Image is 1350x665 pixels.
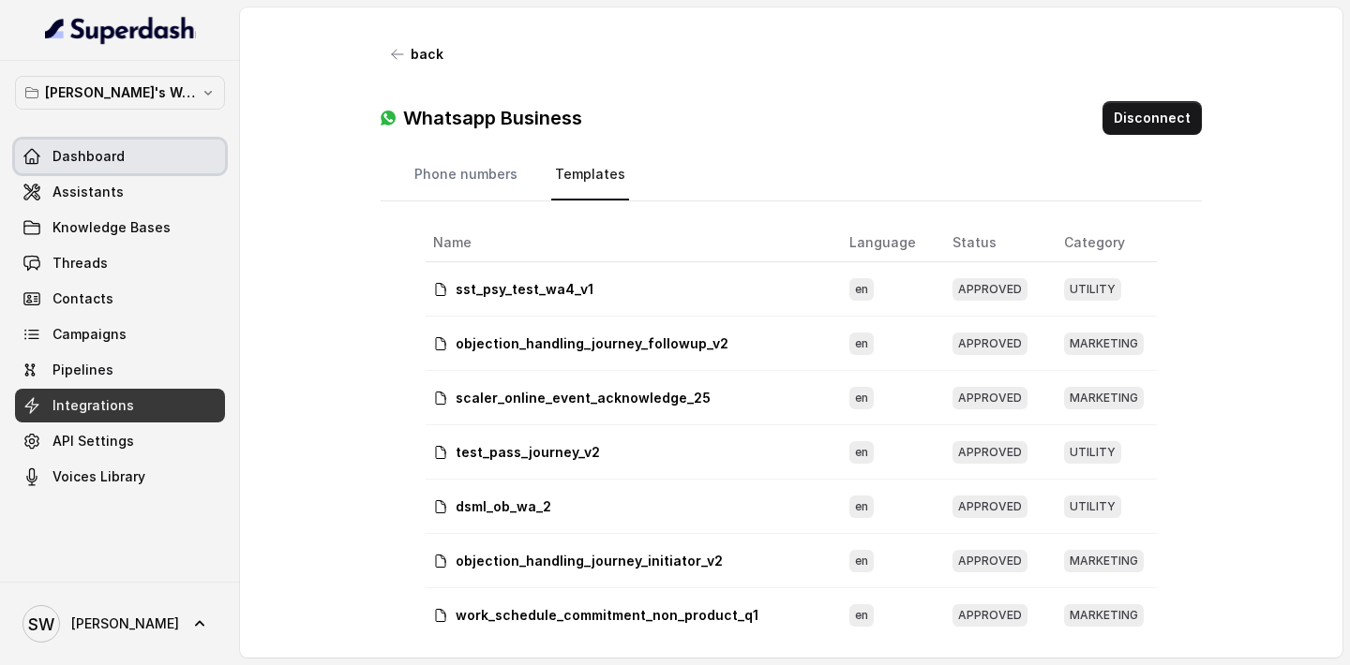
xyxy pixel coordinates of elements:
p: objection_handling_journey_initiator_v2 [456,552,723,570]
th: Category [1049,224,1158,262]
span: APPROVED [952,604,1027,627]
p: objection_handling_journey_followup_v2 [456,334,728,353]
span: UTILITY [1064,495,1121,518]
a: Pipelines [15,353,225,387]
a: Voices Library [15,460,225,494]
p: [PERSON_NAME]'s Workspace [45,81,195,104]
span: APPROVED [952,550,1027,572]
h3: Whatsapp Business [403,105,582,131]
a: Threads [15,246,225,280]
a: Contacts [15,282,225,316]
p: sst_psy_test_wa4_v1 [456,280,593,299]
span: Contacts [52,289,113,308]
span: Assistants [52,183,124,201]
a: Assistants [15,175,225,209]
span: APPROVED [952,495,1027,518]
span: MARKETING [1064,387,1144,409]
span: en [849,495,874,518]
span: en [849,278,874,301]
span: UTILITY [1064,278,1121,301]
span: MARKETING [1064,332,1144,355]
span: Integrations [52,396,134,415]
span: APPROVED [952,441,1027,464]
span: Pipelines [52,361,113,379]
a: API Settings [15,424,225,458]
a: Dashboard [15,140,225,173]
span: APPROVED [952,387,1027,409]
th: Language [834,224,937,262]
span: Dashboard [52,147,125,166]
span: UTILITY [1064,441,1121,464]
span: API Settings [52,432,134,451]
span: en [849,604,874,627]
span: Knowledge Bases [52,218,171,237]
a: Phone numbers [411,150,521,200]
p: work_schedule_commitment_non_product_q1 [456,606,758,625]
span: MARKETING [1064,604,1144,627]
a: [PERSON_NAME] [15,598,225,650]
span: [PERSON_NAME] [71,614,179,633]
span: Campaigns [52,325,127,344]
span: Voices Library [52,467,145,486]
span: APPROVED [952,332,1027,355]
img: whatsapp.f50b2aaae0bd8934e9105e63dc750668.svg [381,111,396,126]
span: APPROVED [952,278,1027,301]
nav: Tabs [411,150,1173,200]
p: test_pass_journey_v2 [456,443,600,462]
th: Status [937,224,1049,262]
span: en [849,550,874,572]
span: Threads [52,254,108,273]
a: Campaigns [15,318,225,351]
button: back [381,37,455,71]
img: light.svg [45,15,196,45]
p: dsml_ob_wa_2 [456,497,551,516]
a: Knowledge Bases [15,211,225,244]
button: Disconnect [1102,101,1202,135]
a: Templates [551,150,629,200]
a: Integrations [15,389,225,422]
th: Name [426,224,835,262]
button: [PERSON_NAME]'s Workspace [15,76,225,110]
p: scaler_online_event_acknowledge_25 [456,389,711,407]
span: en [849,332,874,355]
span: en [849,387,874,409]
span: MARKETING [1064,550,1144,572]
span: en [849,441,874,464]
text: SW [28,614,54,634]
